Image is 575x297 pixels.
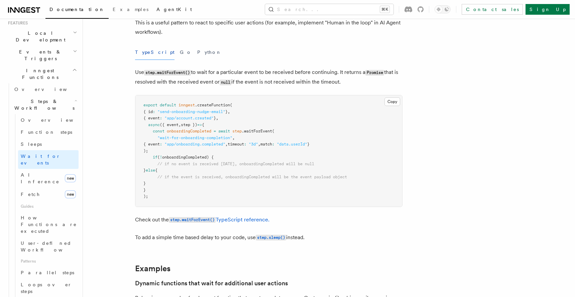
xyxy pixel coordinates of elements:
[153,155,157,160] span: if
[256,235,286,240] code: step.sleep()
[232,135,235,140] span: ,
[18,114,79,126] a: Overview
[21,117,90,123] span: Overview
[5,48,73,62] span: Events & Triggers
[160,122,179,127] span: ({ event
[12,83,79,95] a: Overview
[153,129,164,133] span: const
[65,174,76,182] span: new
[18,201,79,212] span: Guides
[45,2,109,19] a: Documentation
[164,116,214,120] span: "app/account.created"
[157,155,160,160] span: (
[143,148,148,153] span: );
[14,87,83,92] span: Overview
[18,126,79,138] a: Function steps
[135,233,402,242] p: To add a simple time based delay to your code, use instead.
[156,7,192,12] span: AgentKit
[21,172,60,184] span: AI Inference
[148,122,160,127] span: async
[157,109,225,114] span: "send-onboarding-nudge-email"
[21,141,42,147] span: Sleeps
[18,150,79,169] a: Wait for events
[164,142,225,146] span: "app/onboarding.completed"
[153,109,155,114] span: :
[18,267,79,279] a: Parallel steps
[272,129,274,133] span: (
[220,80,231,85] code: null
[256,234,286,240] a: step.sleep()
[18,169,79,188] a: AI Inferencenew
[160,142,162,146] span: :
[143,194,148,199] span: );
[143,142,160,146] span: { event
[277,142,307,146] span: "data.userId"
[197,122,202,127] span: =>
[265,4,393,15] button: Search...⌘K
[216,116,218,120] span: ,
[155,168,157,173] span: {
[135,264,170,273] a: Examples
[435,5,451,13] button: Toggle dark mode
[384,97,400,106] button: Copy
[143,103,157,107] span: export
[135,215,402,225] p: Check out the
[380,6,389,13] kbd: ⌘K
[167,129,211,133] span: onboardingCompleted
[12,98,75,111] span: Steps & Workflows
[214,116,216,120] span: }
[249,142,258,146] span: "3d"
[18,212,79,237] a: How Functions are executed
[214,129,216,133] span: =
[260,142,272,146] span: match
[307,142,310,146] span: }
[143,109,153,114] span: { id
[12,95,79,114] button: Steps & Workflows
[18,256,79,267] span: Patterns
[135,279,288,288] a: Dynamic functions that wait for additional user actions
[218,129,230,133] span: await
[146,168,155,173] span: else
[462,4,523,15] a: Contact sales
[21,282,72,294] span: Loops over steps
[143,168,146,173] span: }
[242,129,272,133] span: .waitForEvent
[21,154,61,166] span: Wait for events
[365,70,384,76] code: Promise
[143,188,146,192] span: }
[258,142,260,146] span: ,
[225,142,228,146] span: ,
[21,270,74,275] span: Parallel steps
[160,103,176,107] span: default
[21,129,72,135] span: Function steps
[18,138,79,150] a: Sleeps
[230,103,232,107] span: (
[180,45,192,60] button: Go
[202,122,204,127] span: {
[5,65,79,83] button: Inngest Functions
[113,7,148,12] span: Examples
[157,162,314,166] span: // if no event is received [DATE], onboardingCompleted will be null
[526,4,570,15] a: Sign Up
[195,103,230,107] span: .createFunction
[135,45,175,60] button: TypeScript
[197,45,222,60] button: Python
[135,68,402,87] p: Use to wait for a particular event to be received before continuing. It returns a that is resolve...
[21,192,40,197] span: Fetch
[18,237,79,256] a: User-defined Workflows
[65,190,76,198] span: new
[5,67,72,81] span: Inngest Functions
[228,109,230,114] span: ,
[135,18,402,37] p: This is a useful pattern to react to specific user actions (for example, implement "Human in the ...
[18,188,79,201] a: Fetchnew
[225,109,228,114] span: }
[152,2,196,18] a: AgentKit
[143,181,146,186] span: }
[181,122,197,127] span: step })
[21,215,77,234] span: How Functions are executed
[109,2,152,18] a: Examples
[169,217,216,223] code: step.waitForEvent()
[5,30,73,43] span: Local Development
[228,142,244,146] span: timeout
[157,175,347,179] span: // if the event is received, onboardingCompleted will be the event payload object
